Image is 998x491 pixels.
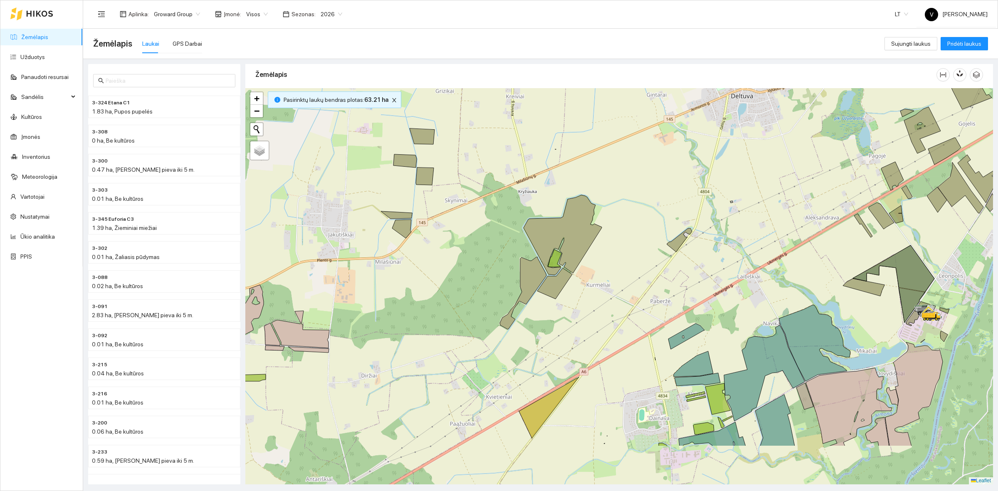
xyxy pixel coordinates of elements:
b: 63.21 ha [364,96,388,103]
span: 3-345 Euforia C3 [92,215,134,223]
a: Layers [250,141,269,160]
a: Kultūros [21,113,42,120]
span: 2026 [321,8,342,20]
span: + [254,93,259,104]
button: column-width [936,68,950,81]
span: 0.47 ha, [PERSON_NAME] pieva iki 5 m. [92,166,195,173]
div: GPS Darbai [173,39,202,48]
div: Laukai [142,39,159,48]
span: Sandėlis [21,89,69,105]
span: LT [895,8,908,20]
span: search [98,78,104,84]
span: 3-324 Etana C1 [92,99,130,107]
span: − [254,106,259,116]
span: 3-302 [92,244,107,252]
span: 1.39 ha, Žieminiai miežiai [92,225,157,231]
span: info-circle [274,97,280,103]
span: close [390,97,399,103]
span: 3-300 [92,157,108,165]
input: Paieška [106,76,230,85]
span: 3-303 [92,186,108,194]
a: Zoom out [250,105,263,117]
button: menu-fold [93,6,110,22]
span: 3-091 [92,303,108,311]
span: 0.02 ha, Be kultūros [92,283,143,289]
a: Žemėlapis [21,34,48,40]
a: Meteorologija [22,173,57,180]
button: Sujungti laukus [884,37,937,50]
span: Sujungti laukus [891,39,931,48]
span: 3-216 [92,390,107,398]
div: Žemėlapis [255,63,936,86]
span: 3-215 [92,361,107,369]
a: Užduotys [20,54,45,60]
span: Visos [246,8,268,20]
a: Nustatymai [20,213,49,220]
span: Pasirinktų laukų bendras plotas : [284,95,388,104]
span: 0 ha, Be kultūros [92,137,135,144]
a: Ūkio analitika [20,233,55,240]
a: Vartotojai [20,193,44,200]
span: 3-308 [92,128,108,136]
span: 0.01 ha, Žaliasis pūdymas [92,254,160,260]
button: close [389,95,399,105]
a: Inventorius [22,153,50,160]
a: Pridėti laukus [941,40,988,47]
span: calendar [283,11,289,17]
span: layout [120,11,126,17]
span: 3-200 [92,419,107,427]
span: 0.01 ha, Be kultūros [92,195,143,202]
span: Žemėlapis [93,37,132,50]
span: V [930,8,934,21]
a: PPIS [20,253,32,260]
button: Pridėti laukus [941,37,988,50]
span: [PERSON_NAME] [925,11,988,17]
span: 1.83 ha, Pupos pupelės [92,108,153,115]
span: 0.01 ha, Be kultūros [92,399,143,406]
span: 3-088 [92,274,108,281]
a: Panaudoti resursai [21,74,69,80]
span: 0.06 ha, Be kultūros [92,428,143,435]
span: 0.59 ha, [PERSON_NAME] pieva iki 5 m. [92,457,194,464]
a: Leaflet [971,478,991,484]
span: column-width [937,72,949,78]
span: 2.83 ha, [PERSON_NAME] pieva iki 5 m. [92,312,193,318]
a: Įmonės [21,133,40,140]
span: 0.04 ha, Be kultūros [92,370,144,377]
span: Aplinka : [128,10,149,19]
a: Zoom in [250,92,263,105]
span: 3-233 [92,448,107,456]
span: 3-092 [92,332,107,340]
span: menu-fold [98,10,105,18]
button: Initiate a new search [250,123,263,136]
span: Įmonė : [224,10,241,19]
a: Sujungti laukus [884,40,937,47]
span: Sezonas : [291,10,316,19]
span: Pridėti laukus [947,39,981,48]
span: Groward Group [154,8,200,20]
span: 0.01 ha, Be kultūros [92,341,143,348]
span: shop [215,11,222,17]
